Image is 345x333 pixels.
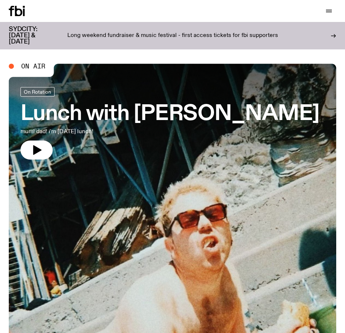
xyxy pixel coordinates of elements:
[20,87,319,160] a: Lunch with [PERSON_NAME]mum! dad! i'm [DATE] lunch!
[67,33,278,39] p: Long weekend fundraiser & music festival - first access tickets for fbi supporters
[20,127,208,136] p: mum! dad! i'm [DATE] lunch!
[20,87,55,97] a: On Rotation
[20,104,319,124] h3: Lunch with [PERSON_NAME]
[9,26,56,45] h3: SYDCITY: [DATE] & [DATE]
[24,89,51,94] span: On Rotation
[21,63,45,70] span: On Air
